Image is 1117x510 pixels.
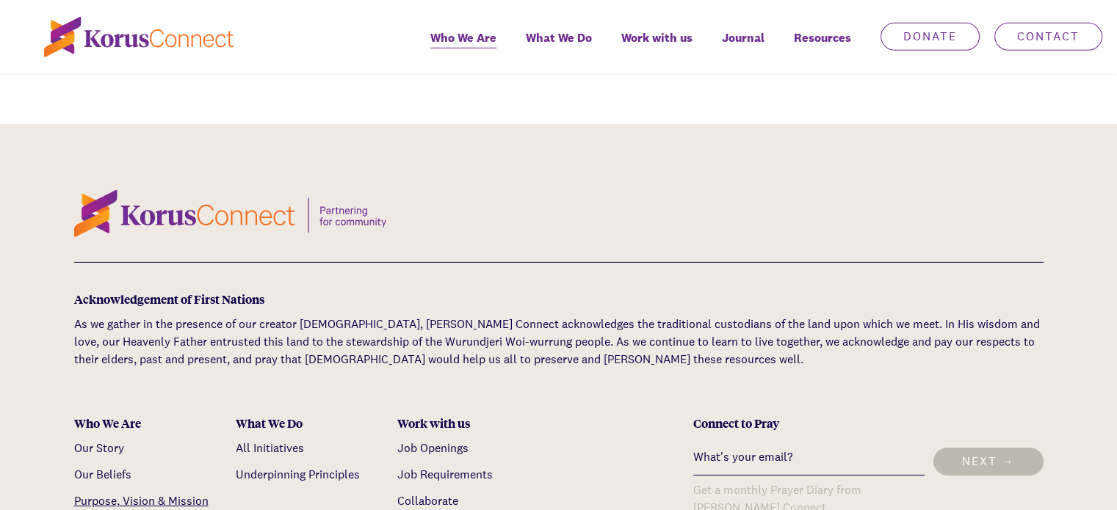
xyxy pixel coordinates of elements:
[397,493,458,509] a: Collaborate
[74,493,209,509] a: Purpose, Vision & Mission
[74,467,131,482] a: Our Beliefs
[707,21,779,73] a: Journal
[397,440,469,456] a: Job Openings
[236,415,386,431] div: What We Do
[526,27,592,48] span: What We Do
[74,440,124,456] a: Our Story
[693,440,924,476] input: What's your email?
[236,440,304,456] a: All Initiatives
[397,415,548,431] div: Work with us
[933,448,1044,476] button: Next →
[621,27,693,48] span: Work with us
[44,17,234,57] img: korus-connect%2Fc5177985-88d5-491d-9cd7-4a1febad1357_logo.svg
[74,415,225,431] div: Who We Are
[511,21,607,73] a: What We Do
[416,21,511,73] a: Who We Are
[994,23,1102,51] a: Contact
[74,316,1044,368] p: As we gather in the presence of our creator [DEMOGRAPHIC_DATA], [PERSON_NAME] Connect acknowledge...
[236,467,360,482] a: Underpinning Principles
[607,21,707,73] a: Work with us
[722,27,764,48] span: Journal
[881,23,980,51] a: Donate
[779,21,866,73] div: Resources
[430,27,496,48] span: Who We Are
[74,291,264,307] strong: Acknowledgement of First Nations
[74,190,386,237] img: korus-connect%2F3bb1268c-e78d-4311-9d6e-a58205fa809b_logo-tagline.svg
[397,467,493,482] a: Job Requirements
[693,415,1043,431] div: Connect to Pray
